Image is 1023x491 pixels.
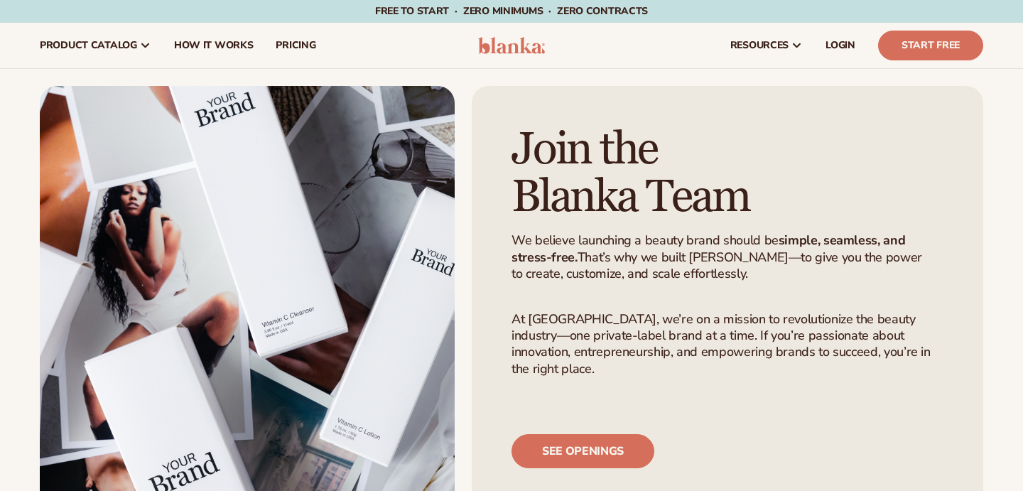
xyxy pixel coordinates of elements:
[826,40,855,51] span: LOGIN
[511,232,935,282] p: We believe launching a beauty brand should be That’s why we built [PERSON_NAME]—to give you the p...
[814,23,867,68] a: LOGIN
[511,311,935,378] p: At [GEOGRAPHIC_DATA], we’re on a mission to revolutionize the beauty industry—one private-label b...
[163,23,265,68] a: How It Works
[276,40,315,51] span: pricing
[511,126,943,221] h1: Join the Blanka Team
[511,434,654,468] a: See openings
[719,23,814,68] a: resources
[478,37,546,54] img: logo
[40,40,137,51] span: product catalog
[730,40,789,51] span: resources
[375,4,648,18] span: Free to start · ZERO minimums · ZERO contracts
[174,40,254,51] span: How It Works
[511,232,905,265] strong: simple, seamless, and stress-free.
[264,23,327,68] a: pricing
[878,31,983,60] a: Start Free
[28,23,163,68] a: product catalog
